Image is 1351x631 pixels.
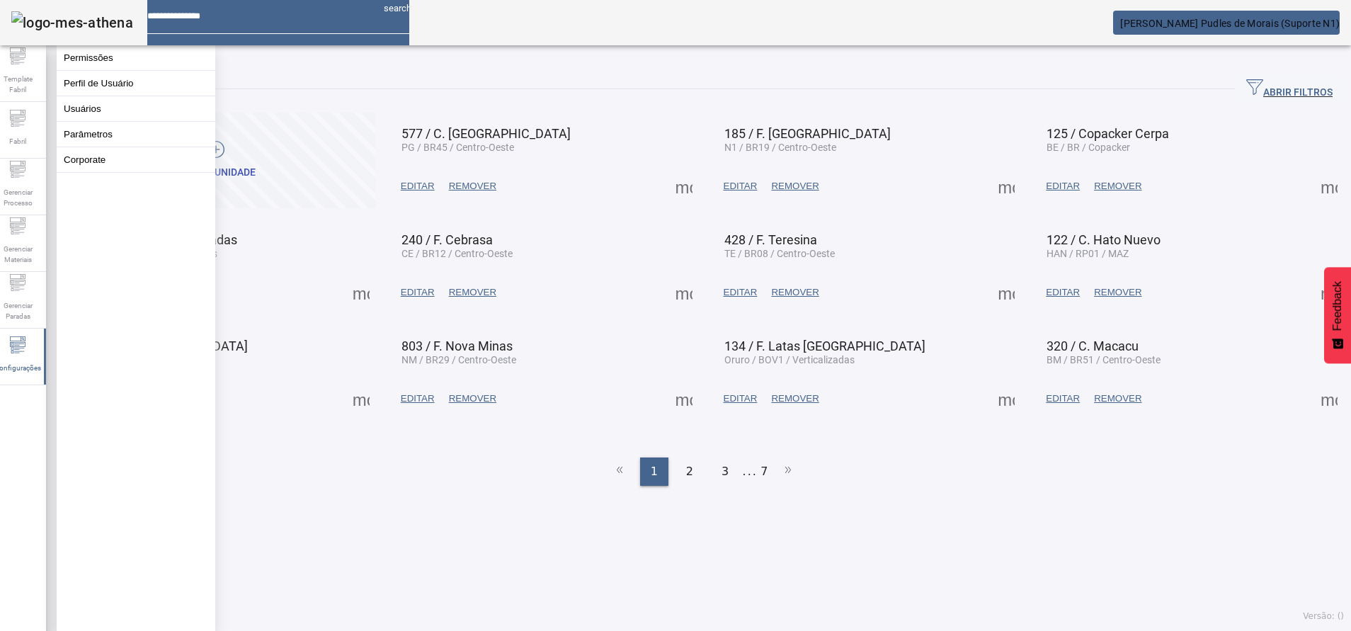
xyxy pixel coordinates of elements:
[401,232,493,247] span: 240 / F. Cebrasa
[1303,611,1344,621] span: Versão: ()
[11,11,133,34] img: logo-mes-athena
[993,174,1019,199] button: Mais
[1246,79,1333,100] span: ABRIR FILTROS
[57,147,215,172] button: Corporate
[1120,18,1340,29] span: [PERSON_NAME] Pudles de Morais (Suporte N1)
[724,285,758,300] span: EDITAR
[724,354,855,365] span: Oruro / BOV1 / Verticalizadas
[724,126,891,141] span: 185 / F. [GEOGRAPHIC_DATA]
[993,280,1019,305] button: Mais
[1046,285,1080,300] span: EDITAR
[1046,392,1080,406] span: EDITAR
[717,386,765,411] button: EDITAR
[722,463,729,480] span: 3
[724,142,836,153] span: N1 / BR19 / Centro-Oeste
[764,280,826,305] button: REMOVER
[717,174,765,199] button: EDITAR
[1331,281,1344,331] span: Feedback
[1087,174,1148,199] button: REMOVER
[401,179,435,193] span: EDITAR
[394,386,442,411] button: EDITAR
[401,339,513,353] span: 803 / F. Nova Minas
[771,179,819,193] span: REMOVER
[1087,386,1148,411] button: REMOVER
[724,339,925,353] span: 134 / F. Latas [GEOGRAPHIC_DATA]
[724,179,758,193] span: EDITAR
[724,248,835,259] span: TE / BR08 / Centro-Oeste
[1087,280,1148,305] button: REMOVER
[442,386,503,411] button: REMOVER
[1316,386,1342,411] button: Mais
[442,174,503,199] button: REMOVER
[671,280,697,305] button: Mais
[1316,174,1342,199] button: Mais
[717,280,765,305] button: EDITAR
[57,71,215,96] button: Perfil de Usuário
[671,386,697,411] button: Mais
[993,386,1019,411] button: Mais
[1039,386,1087,411] button: EDITAR
[57,122,215,147] button: Parâmetros
[1094,392,1141,406] span: REMOVER
[671,174,697,199] button: Mais
[401,354,516,365] span: NM / BR29 / Centro-Oeste
[57,45,215,70] button: Permissões
[449,285,496,300] span: REMOVER
[1046,179,1080,193] span: EDITAR
[771,392,819,406] span: REMOVER
[724,392,758,406] span: EDITAR
[57,96,215,121] button: Usuários
[771,285,819,300] span: REMOVER
[760,457,768,486] li: 7
[184,166,256,180] div: Criar unidade
[1047,248,1129,259] span: HAN / RP01 / MAZ
[449,392,496,406] span: REMOVER
[1039,174,1087,199] button: EDITAR
[401,392,435,406] span: EDITAR
[394,280,442,305] button: EDITAR
[1094,285,1141,300] span: REMOVER
[764,174,826,199] button: REMOVER
[401,126,571,141] span: 577 / C. [GEOGRAPHIC_DATA]
[1039,280,1087,305] button: EDITAR
[686,463,693,480] span: 2
[394,174,442,199] button: EDITAR
[743,457,757,486] li: ...
[401,248,513,259] span: CE / BR12 / Centro-Oeste
[64,113,376,208] button: Criar unidade
[442,280,503,305] button: REMOVER
[764,386,826,411] button: REMOVER
[348,386,374,411] button: Mais
[449,179,496,193] span: REMOVER
[1047,354,1161,365] span: BM / BR51 / Centro-Oeste
[348,280,374,305] button: Mais
[1047,232,1161,247] span: 122 / C. Hato Nuevo
[1047,142,1130,153] span: BE / BR / Copacker
[401,285,435,300] span: EDITAR
[1235,76,1344,102] button: ABRIR FILTROS
[1047,126,1169,141] span: 125 / Copacker Cerpa
[401,142,514,153] span: PG / BR45 / Centro-Oeste
[724,232,817,247] span: 428 / F. Teresina
[5,132,30,151] span: Fabril
[1094,179,1141,193] span: REMOVER
[1316,280,1342,305] button: Mais
[1047,339,1139,353] span: 320 / C. Macacu
[1324,267,1351,363] button: Feedback - Mostrar pesquisa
